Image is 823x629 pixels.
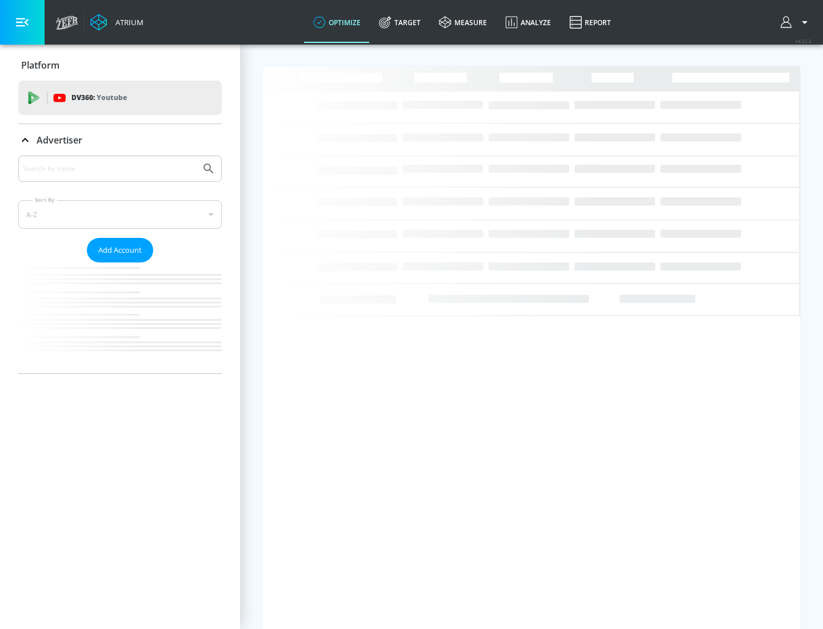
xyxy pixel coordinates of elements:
[18,81,222,115] div: DV360: Youtube
[18,156,222,373] div: Advertiser
[370,2,430,43] a: Target
[23,161,196,176] input: Search by name
[796,38,812,44] span: v 4.22.2
[496,2,560,43] a: Analyze
[37,134,82,146] p: Advertiser
[111,17,143,27] div: Atrium
[33,196,57,204] label: Sort By
[87,238,153,262] button: Add Account
[98,244,142,257] span: Add Account
[560,2,620,43] a: Report
[18,262,222,373] nav: list of Advertiser
[21,59,59,71] p: Platform
[18,124,222,156] div: Advertiser
[304,2,370,43] a: optimize
[18,200,222,229] div: A-Z
[430,2,496,43] a: measure
[18,49,222,81] div: Platform
[97,91,127,103] p: Youtube
[71,91,127,104] p: DV360:
[90,14,143,31] a: Atrium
